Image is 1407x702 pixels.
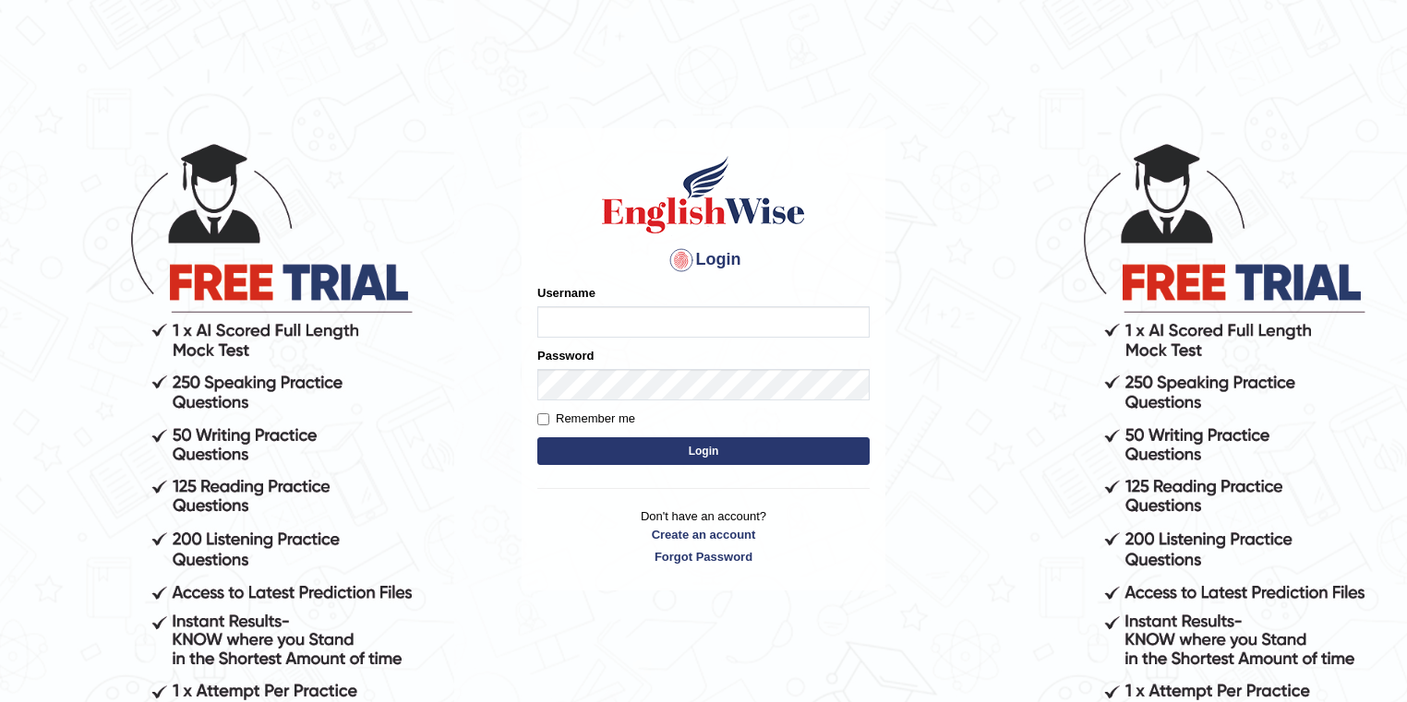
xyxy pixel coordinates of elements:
a: Create an account [537,526,870,543]
label: Username [537,284,595,302]
input: Remember me [537,413,549,425]
a: Forgot Password [537,548,870,565]
label: Remember me [537,410,635,428]
img: Logo of English Wise sign in for intelligent practice with AI [598,153,809,236]
h4: Login [537,245,870,275]
button: Login [537,437,870,465]
label: Password [537,347,594,364]
p: Don't have an account? [537,507,870,565]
